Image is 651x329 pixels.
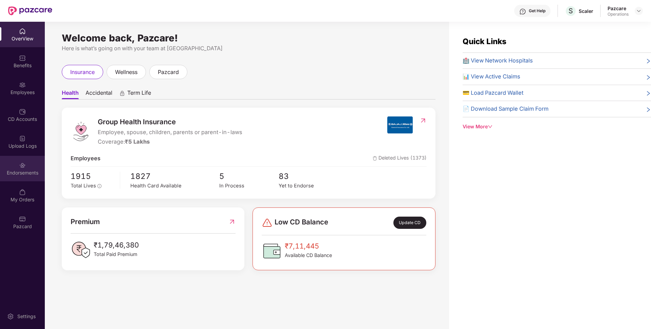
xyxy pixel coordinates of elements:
[71,121,91,142] img: logo
[127,89,151,99] span: Term Life
[262,217,273,228] img: svg+xml;base64,PHN2ZyBpZD0iRGFuZ2VyLTMyeDMyIiB4bWxucz0iaHR0cDovL3d3dy53My5vcmcvMjAwMC9zdmciIHdpZH...
[19,108,26,115] img: svg+xml;base64,PHN2ZyBpZD0iQ0RfQWNjb3VudHMiIGRhdGEtbmFtZT0iQ0QgQWNjb3VudHMiIHhtbG5zPSJodHRwOi8vd3...
[569,7,573,15] span: S
[463,56,533,65] span: 🏥 View Network Hospitals
[125,138,150,145] span: ₹5 Lakhs
[158,68,179,76] span: pazcard
[420,117,427,124] img: RedirectIcon
[7,313,14,320] img: svg+xml;base64,PHN2ZyBpZD0iU2V0dGluZy0yMHgyMCIgeG1sbnM9Imh0dHA6Ly93d3cudzMub3JnLzIwMDAvc3ZnIiB3aW...
[463,105,548,113] span: 📄 Download Sample Claim Form
[279,170,338,182] span: 83
[463,123,651,130] div: View More
[285,252,332,259] span: Available CD Balance
[393,217,426,229] div: Update CD
[219,170,279,182] span: 5
[71,216,100,227] span: Premium
[19,55,26,61] img: svg+xml;base64,PHN2ZyBpZD0iQmVuZWZpdHMiIHhtbG5zPSJodHRwOi8vd3d3LnczLm9yZy8yMDAwL3N2ZyIgd2lkdGg9Ij...
[19,162,26,169] img: svg+xml;base64,PHN2ZyBpZD0iRW5kb3JzZW1lbnRzIiB4bWxucz0iaHR0cDovL3d3dy53My5vcmcvMjAwMC9zdmciIHdpZH...
[636,8,641,14] img: svg+xml;base64,PHN2ZyBpZD0iRHJvcGRvd24tMzJ4MzIiIHhtbG5zPSJodHRwOi8vd3d3LnczLm9yZy8yMDAwL3N2ZyIgd2...
[119,90,125,96] div: animation
[488,124,492,129] span: down
[279,182,338,190] div: Yet to Endorse
[387,116,413,133] img: insurerIcon
[219,182,279,190] div: In Process
[519,8,526,15] img: svg+xml;base64,PHN2ZyBpZD0iSGVscC0zMngzMiIgeG1sbnM9Imh0dHA6Ly93d3cudzMub3JnLzIwMDAvc3ZnIiB3aWR0aD...
[130,182,219,190] div: Health Card Available
[19,28,26,35] img: svg+xml;base64,PHN2ZyBpZD0iSG9tZSIgeG1sbnM9Imh0dHA6Ly93d3cudzMub3JnLzIwMDAvc3ZnIiB3aWR0aD0iMjAiIG...
[463,89,523,97] span: 💳 Load Pazcard Wallet
[62,35,435,41] div: Welcome back, Pazcare!
[71,183,96,189] span: Total Lives
[19,216,26,222] img: svg+xml;base64,PHN2ZyBpZD0iUGF6Y2FyZCIgeG1sbnM9Imh0dHA6Ly93d3cudzMub3JnLzIwMDAvc3ZnIiB3aWR0aD0iMj...
[62,44,435,53] div: Here is what’s going on with your team at [GEOGRAPHIC_DATA]
[19,135,26,142] img: svg+xml;base64,PHN2ZyBpZD0iVXBsb2FkX0xvZ3MiIGRhdGEtbmFtZT0iVXBsb2FkIExvZ3MiIHhtbG5zPSJodHRwOi8vd3...
[19,189,26,196] img: svg+xml;base64,PHN2ZyBpZD0iTXlfT3JkZXJzIiBkYXRhLW5hbWU9Ik15IE9yZGVycyIgeG1sbnM9Imh0dHA6Ly93d3cudz...
[608,5,629,12] div: Pazcare
[94,240,139,251] span: ₹1,79,46,380
[86,89,112,99] span: Accidental
[98,116,242,127] span: Group Health Insurance
[579,8,593,14] div: Scaler
[228,216,236,227] img: RedirectIcon
[98,138,242,146] div: Coverage:
[115,68,137,76] span: wellness
[15,313,38,320] div: Settings
[71,240,91,260] img: PaidPremiumIcon
[71,170,115,182] span: 1915
[646,90,651,97] span: right
[373,156,377,161] img: deleteIcon
[71,154,100,163] span: Employees
[463,72,520,81] span: 📊 View Active Claims
[98,128,242,137] span: Employee, spouse, children, parents or parent-in-laws
[608,12,629,17] div: Operations
[285,241,332,252] span: ₹7,11,445
[646,74,651,81] span: right
[646,106,651,113] span: right
[463,37,506,46] span: Quick Links
[529,8,545,14] div: Get Help
[62,89,79,99] span: Health
[262,241,282,261] img: CDBalanceIcon
[97,184,101,188] span: info-circle
[70,68,95,76] span: insurance
[275,217,328,229] span: Low CD Balance
[373,154,427,163] span: Deleted Lives (1373)
[8,6,52,15] img: New Pazcare Logo
[19,81,26,88] img: svg+xml;base64,PHN2ZyBpZD0iRW1wbG95ZWVzIiB4bWxucz0iaHR0cDovL3d3dy53My5vcmcvMjAwMC9zdmciIHdpZHRoPS...
[130,170,219,182] span: 1827
[94,251,139,258] span: Total Paid Premium
[646,58,651,65] span: right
